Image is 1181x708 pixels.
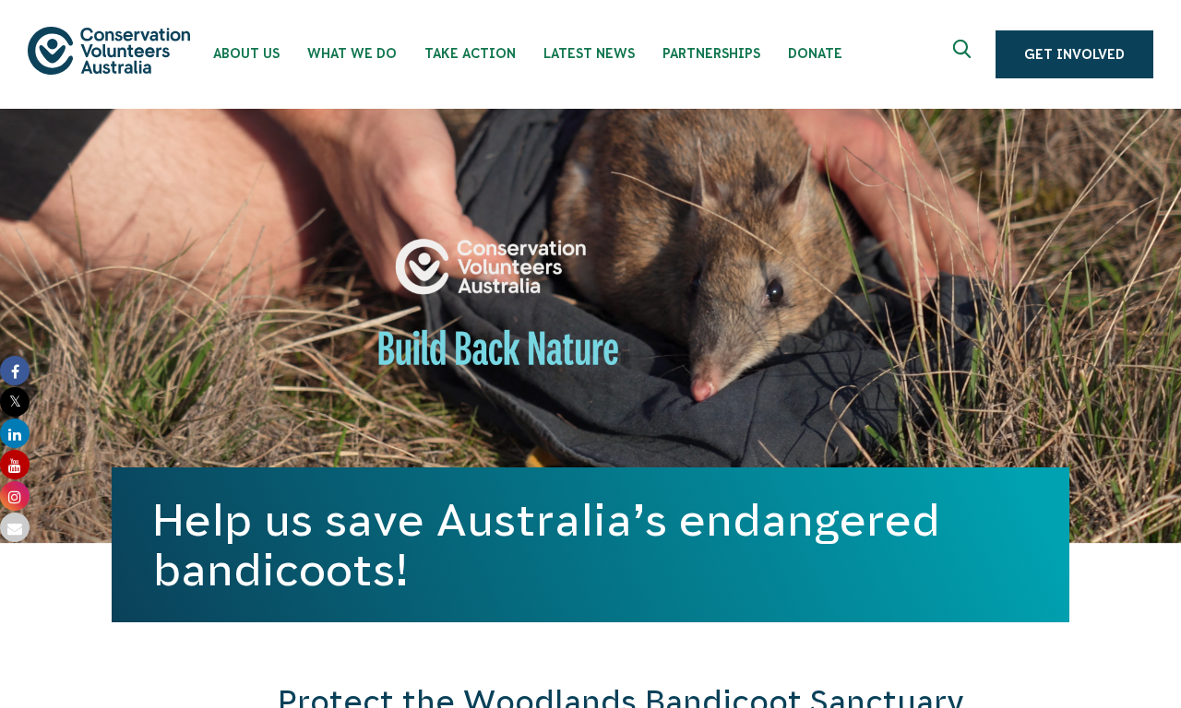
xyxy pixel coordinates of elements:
button: Expand search box Close search box [942,32,986,77]
span: Donate [788,46,842,61]
img: logo.svg [28,27,190,74]
span: Latest News [543,46,635,61]
span: About Us [213,46,280,61]
h1: Help us save Australia’s endangered bandicoots! [152,495,1029,595]
span: Partnerships [662,46,760,61]
span: Take Action [424,46,516,61]
a: Get Involved [996,30,1153,78]
span: What We Do [307,46,397,61]
span: Expand search box [953,40,976,69]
